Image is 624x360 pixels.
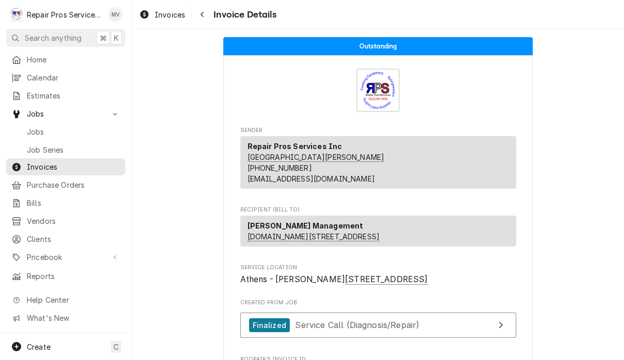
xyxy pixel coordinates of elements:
div: Recipient (Bill To) [240,216,516,247]
span: Bills [27,198,120,208]
span: Recipient (Bill To) [240,206,516,214]
button: Navigate back [194,6,210,23]
span: K [114,32,119,43]
div: Repair Pros Services Inc [27,9,103,20]
span: What's New [27,313,119,323]
a: [PHONE_NUMBER] [248,163,312,172]
a: Go to Help Center [6,291,125,308]
a: Invoices [135,6,189,23]
div: Finalized [249,318,290,332]
span: Pricebook [27,252,105,263]
span: Service Location [240,264,516,272]
a: Go to What's New [6,309,125,326]
strong: Repair Pros Services Inc [248,142,342,151]
span: C [113,341,119,352]
span: Job Series [27,144,120,155]
span: Service Location [240,273,516,286]
span: Athens - [PERSON_NAME] [240,274,428,285]
a: Bills [6,194,125,211]
img: Logo [356,69,400,112]
button: Search anything⌘K [6,29,125,47]
a: Go to Pricebook [6,249,125,266]
span: ⌘ [100,32,107,43]
span: Invoices [27,161,120,172]
span: Vendors [27,216,120,226]
span: Estimates [27,90,120,101]
span: Help Center [27,294,119,305]
span: Sender [240,126,516,135]
span: Outstanding [359,43,397,50]
span: Invoices [155,9,185,20]
a: Clients [6,231,125,248]
div: Service Location [240,264,516,286]
a: Go to Jobs [6,105,125,122]
span: Jobs [27,126,120,137]
span: Search anything [25,32,81,43]
a: View Job [240,313,516,338]
div: Mindy Volker's Avatar [108,7,123,22]
span: Home [27,54,120,65]
a: Reports [6,268,125,285]
span: Create [27,342,51,351]
a: Job Series [6,141,125,158]
div: R [9,7,24,22]
div: Sender [240,136,516,189]
span: Calendar [27,72,120,83]
div: Created From Job [240,299,516,343]
span: Jobs [27,108,105,119]
span: Service Call (Diagnosis/Repair) [295,320,419,330]
div: Recipient (Bill To) [240,216,516,251]
a: Calendar [6,69,125,86]
div: MV [108,7,123,22]
span: Purchase Orders [27,179,120,190]
span: Clients [27,234,120,244]
div: Invoice Recipient [240,206,516,251]
a: Jobs [6,123,125,140]
div: Repair Pros Services Inc's Avatar [9,7,24,22]
span: Created From Job [240,299,516,307]
strong: [PERSON_NAME] Management [248,221,364,230]
a: Home [6,51,125,68]
div: Invoice Sender [240,126,516,193]
span: Invoice Details [210,8,276,22]
a: Estimates [6,87,125,104]
a: Vendors [6,212,125,230]
a: Invoices [6,158,125,175]
a: Purchase Orders [6,176,125,193]
div: Status [223,37,533,55]
span: Reports [27,271,120,282]
a: [EMAIL_ADDRESS][DOMAIN_NAME] [248,174,375,183]
div: Sender [240,136,516,193]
